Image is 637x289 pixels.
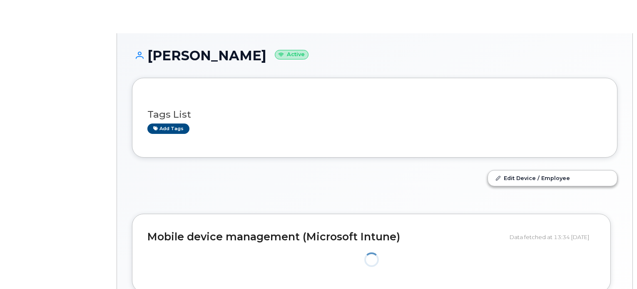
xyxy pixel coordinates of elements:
[275,50,309,59] small: Active
[488,170,617,185] a: Edit Device / Employee
[510,229,595,245] div: Data fetched at 13:34 [DATE]
[147,109,602,120] h3: Tags List
[147,124,189,134] a: Add tags
[132,48,617,63] h1: [PERSON_NAME]
[147,231,503,243] h2: Mobile device management (Microsoft Intune)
